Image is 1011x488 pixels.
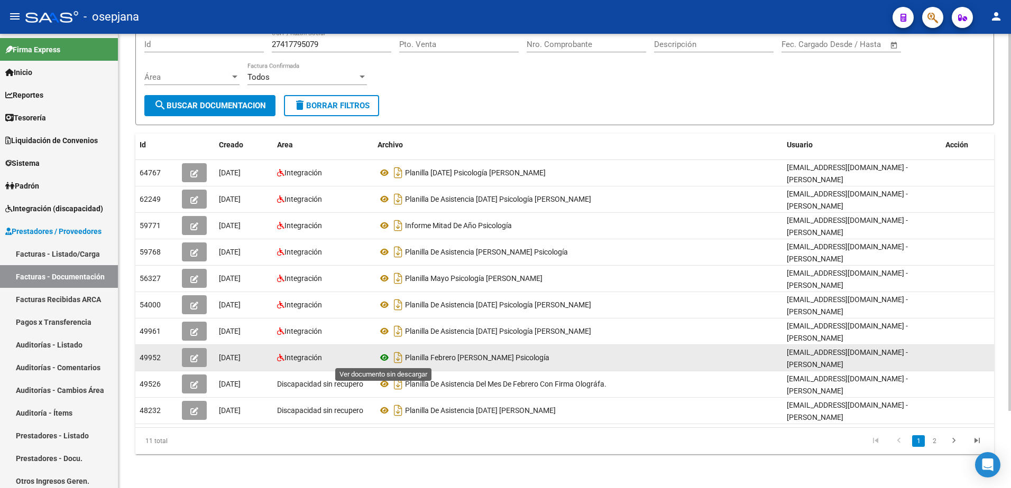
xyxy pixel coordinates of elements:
[154,99,167,111] mat-icon: search
[284,274,322,283] span: Integración
[944,435,964,447] a: go to next page
[5,157,40,169] span: Sistema
[866,435,886,447] a: go to first page
[928,435,941,447] a: 2
[787,216,908,237] span: [EMAIL_ADDRESS][DOMAIN_NAME] - [PERSON_NAME]
[926,432,942,450] li: page 2
[405,168,546,177] span: Planilla [DATE] Psicología [PERSON_NAME]
[405,248,568,256] span: Planilla De Asistencia [PERSON_NAME] Psicología
[135,428,305,454] div: 11 total
[405,221,512,230] span: Informe Mitad De Año Psicología
[787,401,908,421] span: [EMAIL_ADDRESS][DOMAIN_NAME] - [PERSON_NAME]
[140,248,161,256] span: 59768
[219,168,241,177] span: [DATE]
[391,402,405,419] i: Descargar documento
[219,406,241,415] span: [DATE]
[787,140,813,149] span: Usuario
[219,353,241,362] span: [DATE]
[293,101,370,110] span: Borrar Filtros
[140,353,161,362] span: 49952
[277,140,293,149] span: Area
[140,221,161,230] span: 59771
[5,89,43,101] span: Reportes
[135,134,178,156] datatable-header-cell: Id
[273,134,373,156] datatable-header-cell: Area
[967,435,987,447] a: go to last page
[391,376,405,392] i: Descargar documento
[140,140,146,149] span: Id
[284,195,322,203] span: Integración
[405,195,591,203] span: Planilla De Asistencia [DATE] Psicología [PERSON_NAME]
[140,274,161,283] span: 56327
[405,327,591,335] span: Planilla De Asistencia [DATE] Psicología [PERSON_NAME]
[5,135,98,146] span: Liquidación de Convenios
[5,67,32,78] span: Inicio
[284,95,379,116] button: Borrar Filtros
[219,380,241,388] span: [DATE]
[219,248,241,256] span: [DATE]
[787,190,908,210] span: [EMAIL_ADDRESS][DOMAIN_NAME] - [PERSON_NAME]
[144,95,275,116] button: Buscar Documentacion
[405,274,543,283] span: Planilla Mayo Psicología [PERSON_NAME]
[787,322,908,342] span: [EMAIL_ADDRESS][DOMAIN_NAME] - [PERSON_NAME]
[391,270,405,287] i: Descargar documento
[284,221,322,230] span: Integración
[373,134,783,156] datatable-header-cell: Archivo
[284,301,322,309] span: Integración
[284,327,322,335] span: Integración
[8,10,21,23] mat-icon: menu
[391,243,405,260] i: Descargar documento
[84,5,139,29] span: - osepjana
[277,406,363,415] span: Discapacidad sin recupero
[787,374,908,395] span: [EMAIL_ADDRESS][DOMAIN_NAME] - [PERSON_NAME]
[247,72,270,82] span: Todos
[140,195,161,203] span: 62249
[140,327,161,335] span: 49961
[391,191,405,208] i: Descargar documento
[140,301,161,309] span: 54000
[284,168,322,177] span: Integración
[277,380,363,388] span: Discapacidad sin recupero
[5,226,102,237] span: Prestadores / Proveedores
[391,164,405,181] i: Descargar documento
[405,380,606,388] span: Planilla De Asistencia Del Mes De Febrero Con Firma Olográfa.
[782,40,824,49] input: Fecha inicio
[284,248,322,256] span: Integración
[941,134,994,156] datatable-header-cell: Acción
[391,296,405,313] i: Descargar documento
[405,301,591,309] span: Planilla De Asistencia [DATE] Psicología [PERSON_NAME]
[293,99,306,111] mat-icon: delete
[140,168,161,177] span: 64767
[888,39,900,51] button: Open calendar
[912,435,925,447] a: 1
[5,203,103,214] span: Integración (discapacidad)
[219,221,241,230] span: [DATE]
[911,432,926,450] li: page 1
[391,349,405,366] i: Descargar documento
[154,101,266,110] span: Buscar Documentacion
[219,274,241,283] span: [DATE]
[219,195,241,203] span: [DATE]
[787,163,908,184] span: [EMAIL_ADDRESS][DOMAIN_NAME] - [PERSON_NAME]
[284,353,322,362] span: Integración
[787,295,908,316] span: [EMAIL_ADDRESS][DOMAIN_NAME] - [PERSON_NAME]
[391,217,405,234] i: Descargar documento
[219,301,241,309] span: [DATE]
[990,10,1003,23] mat-icon: person
[834,40,885,49] input: Fecha fin
[783,134,941,156] datatable-header-cell: Usuario
[787,348,908,369] span: [EMAIL_ADDRESS][DOMAIN_NAME] - [PERSON_NAME]
[144,72,230,82] span: Área
[5,44,60,55] span: Firma Express
[787,269,908,289] span: [EMAIL_ADDRESS][DOMAIN_NAME] - [PERSON_NAME]
[219,140,243,149] span: Creado
[391,323,405,340] i: Descargar documento
[5,112,46,124] span: Tesorería
[889,435,909,447] a: go to previous page
[787,242,908,263] span: [EMAIL_ADDRESS][DOMAIN_NAME] - [PERSON_NAME]
[140,406,161,415] span: 48232
[140,380,161,388] span: 49526
[215,134,273,156] datatable-header-cell: Creado
[975,452,1000,477] div: Open Intercom Messenger
[5,180,39,192] span: Padrón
